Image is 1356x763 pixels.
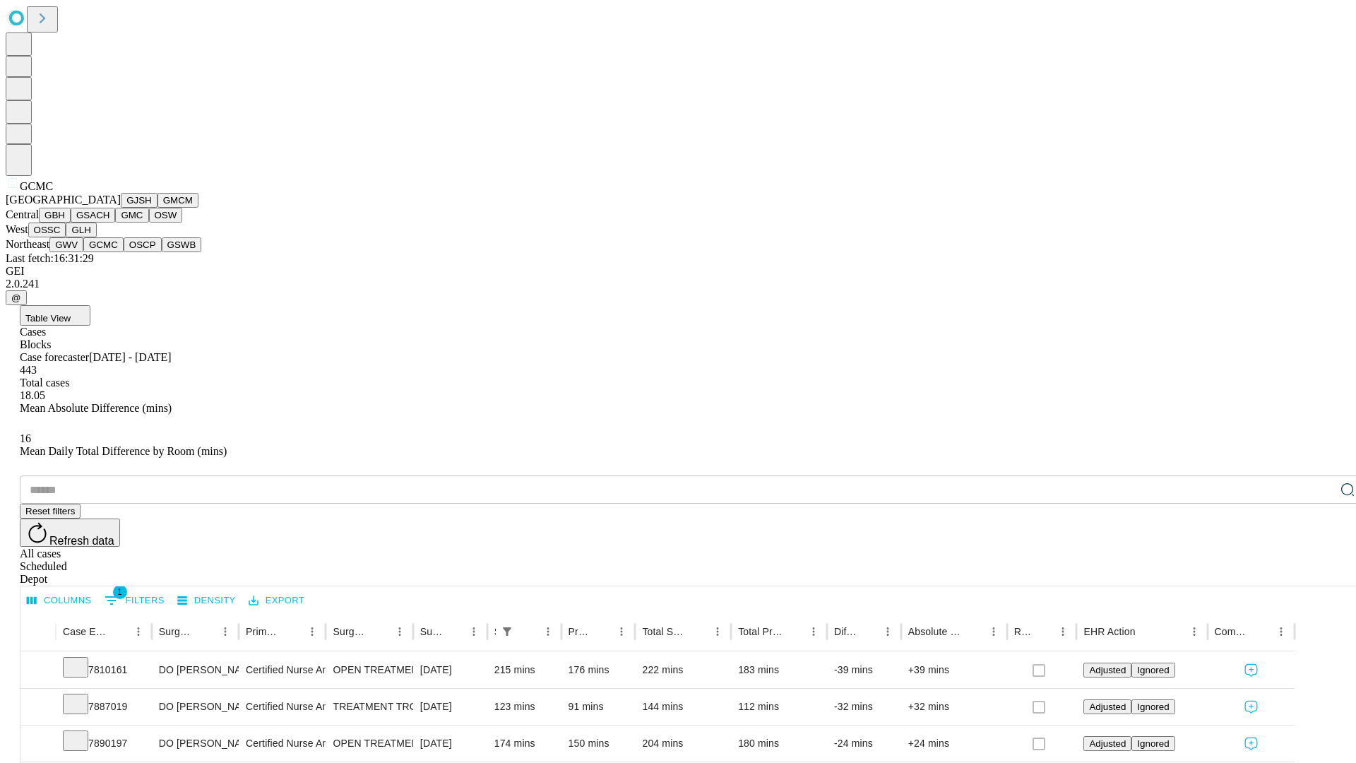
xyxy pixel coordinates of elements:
[494,689,554,725] div: 123 mins
[1089,738,1126,749] span: Adjusted
[569,726,629,762] div: 150 mins
[738,626,783,637] div: Total Predicted Duration
[878,622,898,641] button: Menu
[908,689,1000,725] div: +32 mins
[101,589,168,612] button: Show filters
[858,622,878,641] button: Sort
[282,622,302,641] button: Sort
[420,689,480,725] div: [DATE]
[738,689,820,725] div: 112 mins
[1131,736,1174,751] button: Ignored
[834,626,857,637] div: Difference
[642,726,724,762] div: 204 mins
[1083,626,1135,637] div: EHR Action
[1083,663,1131,678] button: Adjusted
[908,726,1000,762] div: +24 mins
[63,652,145,688] div: 7810161
[28,695,49,720] button: Expand
[834,652,894,688] div: -39 mins
[6,278,1350,290] div: 2.0.241
[159,626,194,637] div: Surgeon Name
[497,622,517,641] button: Show filters
[420,652,480,688] div: [DATE]
[569,689,629,725] div: 91 mins
[20,519,120,547] button: Refresh data
[66,223,96,237] button: GLH
[20,364,37,376] span: 443
[20,377,69,389] span: Total cases
[984,622,1004,641] button: Menu
[1053,622,1073,641] button: Menu
[964,622,984,641] button: Sort
[420,626,443,637] div: Surgery Date
[28,658,49,683] button: Expand
[1083,736,1131,751] button: Adjusted
[333,726,405,762] div: OPEN TREATMENT PROXIMAL [MEDICAL_DATA] UNICONDYLAR
[497,622,517,641] div: 1 active filter
[6,252,94,264] span: Last fetch: 16:31:29
[6,223,28,235] span: West
[464,622,484,641] button: Menu
[246,652,319,688] div: Certified Nurse Anesthetist
[20,445,227,457] span: Mean Daily Total Difference by Room (mins)
[49,237,83,252] button: GWV
[49,535,114,547] span: Refresh data
[569,626,591,637] div: Predicted In Room Duration
[6,208,39,220] span: Central
[63,689,145,725] div: 7887019
[6,194,121,206] span: [GEOGRAPHIC_DATA]
[569,652,629,688] div: 176 mins
[28,223,66,237] button: OSSC
[115,208,148,223] button: GMC
[642,626,686,637] div: Total Scheduled Duration
[39,208,71,223] button: GBH
[25,506,75,516] span: Reset filters
[1131,699,1174,714] button: Ignored
[1184,622,1204,641] button: Menu
[333,626,368,637] div: Surgery Name
[370,622,390,641] button: Sort
[1137,622,1157,641] button: Sort
[215,622,235,641] button: Menu
[149,208,183,223] button: OSW
[420,726,480,762] div: [DATE]
[1083,699,1131,714] button: Adjusted
[162,237,202,252] button: GSWB
[738,652,820,688] div: 183 mins
[688,622,708,641] button: Sort
[612,622,631,641] button: Menu
[834,689,894,725] div: -32 mins
[738,726,820,762] div: 180 mins
[159,689,232,725] div: DO [PERSON_NAME]
[121,193,157,208] button: GJSH
[708,622,727,641] button: Menu
[592,622,612,641] button: Sort
[63,626,107,637] div: Case Epic Id
[834,726,894,762] div: -24 mins
[159,726,232,762] div: DO [PERSON_NAME]
[20,432,31,444] span: 16
[1137,702,1169,712] span: Ignored
[6,265,1350,278] div: GEI
[63,726,145,762] div: 7890197
[1137,665,1169,675] span: Ignored
[333,689,405,725] div: TREATMENT TROCHANTERIC [MEDICAL_DATA] FRACTURE INTERMEDULLARY ROD
[494,726,554,762] div: 174 mins
[1131,663,1174,678] button: Ignored
[1014,626,1033,637] div: Resolved in EHR
[444,622,464,641] button: Sort
[246,689,319,725] div: Certified Nurse Anesthetist
[908,626,963,637] div: Absolute Difference
[157,193,198,208] button: GMCM
[1271,622,1291,641] button: Menu
[1215,626,1250,637] div: Comments
[159,652,232,688] div: DO [PERSON_NAME]
[11,292,21,303] span: @
[196,622,215,641] button: Sort
[20,180,53,192] span: GCMC
[89,351,171,363] span: [DATE] - [DATE]
[1033,622,1053,641] button: Sort
[245,590,308,612] button: Export
[1251,622,1271,641] button: Sort
[333,652,405,688] div: OPEN TREATMENT PROXIMAL [MEDICAL_DATA] BICONDYLAR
